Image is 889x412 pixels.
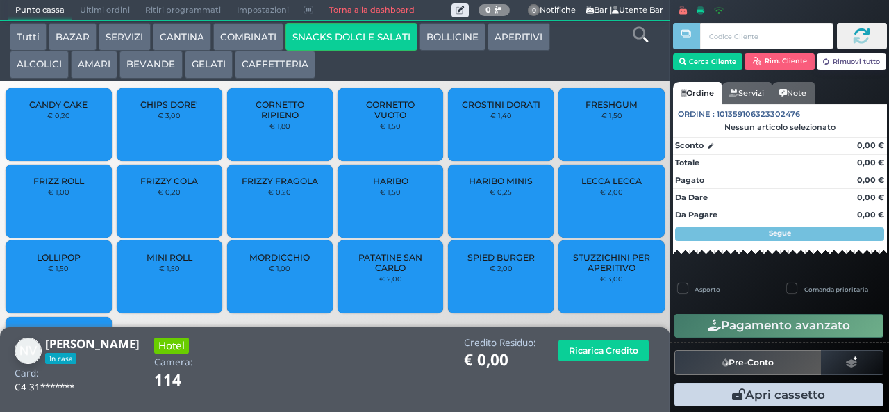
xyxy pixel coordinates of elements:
[817,53,887,70] button: Rimuovi tutto
[158,111,181,120] small: € 3,00
[158,188,181,196] small: € 0,20
[140,99,198,110] span: CHIPS DORE'
[675,175,704,185] strong: Pagato
[268,188,291,196] small: € 0,20
[857,140,884,150] strong: 0,00 €
[119,51,182,79] button: BEVANDE
[45,336,140,352] b: [PERSON_NAME]
[49,23,97,51] button: BAZAR
[229,1,297,20] span: Impostazioni
[45,353,76,364] span: In casa
[48,188,69,196] small: € 1,00
[467,252,535,263] span: SPIED BURGER
[147,252,192,263] span: MINI ROLL
[138,1,229,20] span: Ritiri programmati
[675,210,717,220] strong: Da Pagare
[722,82,772,104] a: Servizi
[674,383,883,406] button: Apri cassetto
[601,111,622,120] small: € 1,50
[235,51,315,79] button: CAFFETTERIA
[373,176,408,186] span: HARIBO
[485,5,491,15] b: 0
[15,368,39,379] h4: Card:
[15,338,42,365] img: NAZARENO VICARI
[269,264,290,272] small: € 1,00
[37,252,81,263] span: LOLLIPOP
[570,252,653,273] span: STUZZICHINI PER APERITIVO
[285,23,417,51] button: SNACKS DOLCI E SALATI
[10,51,69,79] button: ALCOLICI
[695,285,720,294] label: Asporto
[8,1,72,20] span: Punto cassa
[490,264,513,272] small: € 2,00
[675,140,704,151] strong: Sconto
[769,229,791,238] strong: Segue
[154,338,189,354] h3: Hotel
[48,264,69,272] small: € 1,50
[321,1,422,20] a: Torna alla dashboard
[469,176,533,186] span: HARIBO MINIS
[585,99,638,110] span: FRESHGUM
[674,314,883,338] button: Pagamento avanzato
[380,122,401,130] small: € 1,50
[10,23,47,51] button: Tutti
[675,158,699,167] strong: Totale
[71,51,117,79] button: AMARI
[772,82,814,104] a: Note
[185,51,233,79] button: GELATI
[349,252,432,273] span: PATATINE SAN CARLO
[380,188,401,196] small: € 1,50
[857,158,884,167] strong: 0,00 €
[33,176,84,186] span: FRIZZ ROLL
[558,340,649,361] button: Ricarica Credito
[490,188,512,196] small: € 0,25
[153,23,211,51] button: CANTINA
[857,210,884,220] strong: 0,00 €
[462,99,540,110] span: CROSTINI DORATI
[673,53,743,70] button: Cerca Cliente
[349,99,432,120] span: CORNETTO VUOTO
[745,53,815,70] button: Rim. Cliente
[464,338,536,348] h4: Credito Residuo:
[674,350,822,375] button: Pre-Conto
[600,274,623,283] small: € 3,00
[154,357,193,368] h4: Camera:
[857,192,884,202] strong: 0,00 €
[140,176,198,186] span: FRIZZY COLA
[600,188,623,196] small: € 2,00
[72,1,138,20] span: Ultimi ordini
[29,99,88,110] span: CANDY CAKE
[488,23,549,51] button: APERITIVI
[490,111,512,120] small: € 1,40
[528,4,540,17] span: 0
[154,372,220,389] h1: 114
[857,175,884,185] strong: 0,00 €
[464,352,536,369] h1: € 0,00
[269,122,290,130] small: € 1,80
[47,111,70,120] small: € 0,20
[239,99,322,120] span: CORNETTO RIPIENO
[717,108,800,120] span: 101359106323302476
[675,192,708,202] strong: Da Dare
[249,252,310,263] span: MORDICCHIO
[379,274,402,283] small: € 2,00
[678,108,715,120] span: Ordine :
[581,176,642,186] span: LECCA LECCA
[700,23,833,49] input: Codice Cliente
[673,122,887,132] div: Nessun articolo selezionato
[419,23,485,51] button: BOLLICINE
[159,264,180,272] small: € 1,50
[242,176,318,186] span: FRIZZY FRAGOLA
[673,82,722,104] a: Ordine
[804,285,868,294] label: Comanda prioritaria
[99,23,150,51] button: SERVIZI
[213,23,283,51] button: COMBINATI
